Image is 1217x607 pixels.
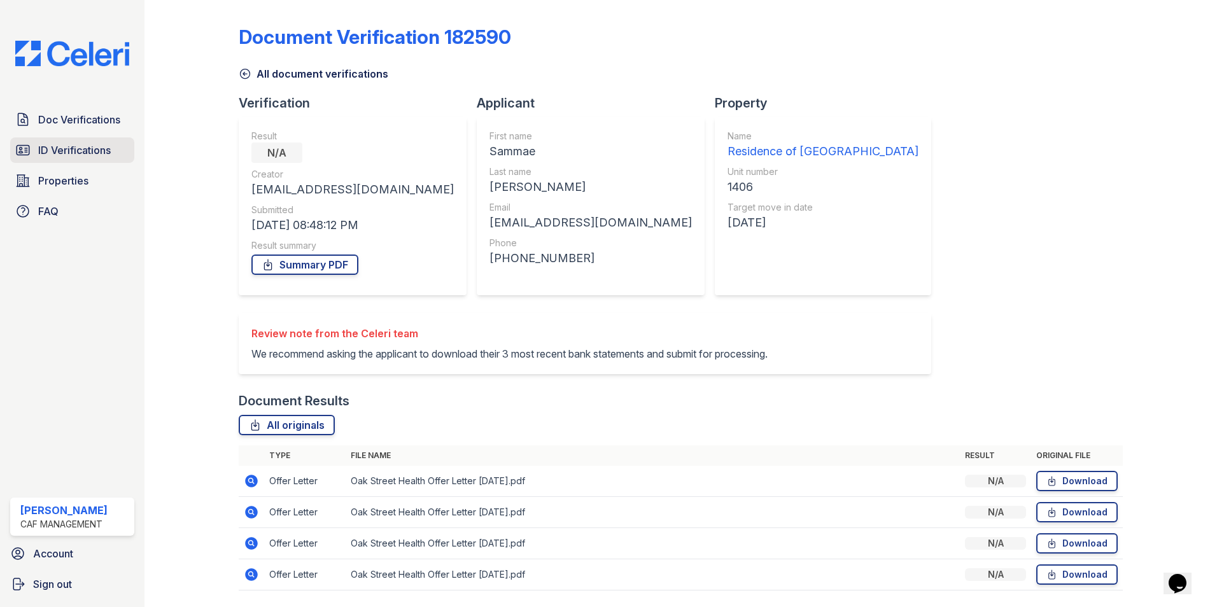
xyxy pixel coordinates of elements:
[38,143,111,158] span: ID Verifications
[960,445,1031,466] th: Result
[728,143,918,160] div: Residence of [GEOGRAPHIC_DATA]
[489,143,692,160] div: Sammae
[264,466,346,497] td: Offer Letter
[264,559,346,590] td: Offer Letter
[1036,564,1118,585] a: Download
[489,178,692,196] div: [PERSON_NAME]
[489,214,692,232] div: [EMAIL_ADDRESS][DOMAIN_NAME]
[346,466,960,497] td: Oak Street Health Offer Letter [DATE].pdf
[251,204,454,216] div: Submitted
[239,94,477,112] div: Verification
[239,25,511,48] div: Document Verification 182590
[10,107,134,132] a: Doc Verifications
[239,392,349,410] div: Document Results
[728,130,918,160] a: Name Residence of [GEOGRAPHIC_DATA]
[10,168,134,193] a: Properties
[264,528,346,559] td: Offer Letter
[728,201,918,214] div: Target move in date
[38,173,88,188] span: Properties
[346,497,960,528] td: Oak Street Health Offer Letter [DATE].pdf
[1036,502,1118,522] a: Download
[251,181,454,199] div: [EMAIL_ADDRESS][DOMAIN_NAME]
[965,537,1026,550] div: N/A
[5,571,139,597] a: Sign out
[251,168,454,181] div: Creator
[251,255,358,275] a: Summary PDF
[38,112,120,127] span: Doc Verifications
[251,130,454,143] div: Result
[33,546,73,561] span: Account
[965,506,1026,519] div: N/A
[264,445,346,466] th: Type
[1036,471,1118,491] a: Download
[489,165,692,178] div: Last name
[5,41,139,66] img: CE_Logo_Blue-a8612792a0a2168367f1c8372b55b34899dd931a85d93a1a3d3e32e68fde9ad4.png
[251,326,768,341] div: Review note from the Celeri team
[10,199,134,224] a: FAQ
[251,239,454,252] div: Result summary
[965,568,1026,581] div: N/A
[728,130,918,143] div: Name
[489,130,692,143] div: First name
[489,237,692,249] div: Phone
[728,214,918,232] div: [DATE]
[251,346,768,361] p: We recommend asking the applicant to download their 3 most recent bank statements and submit for ...
[38,204,59,219] span: FAQ
[346,445,960,466] th: File name
[264,497,346,528] td: Offer Letter
[33,576,72,592] span: Sign out
[20,518,108,531] div: CAF Management
[1036,533,1118,554] a: Download
[728,165,918,178] div: Unit number
[965,475,1026,487] div: N/A
[728,178,918,196] div: 1406
[489,249,692,267] div: [PHONE_NUMBER]
[489,201,692,214] div: Email
[239,66,388,81] a: All document verifications
[20,503,108,518] div: [PERSON_NAME]
[477,94,715,112] div: Applicant
[715,94,941,112] div: Property
[239,415,335,435] a: All originals
[251,216,454,234] div: [DATE] 08:48:12 PM
[10,137,134,163] a: ID Verifications
[346,559,960,590] td: Oak Street Health Offer Letter [DATE].pdf
[1164,556,1204,594] iframe: chat widget
[5,541,139,566] a: Account
[251,143,302,163] div: N/A
[346,528,960,559] td: Oak Street Health Offer Letter [DATE].pdf
[1031,445,1123,466] th: Original file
